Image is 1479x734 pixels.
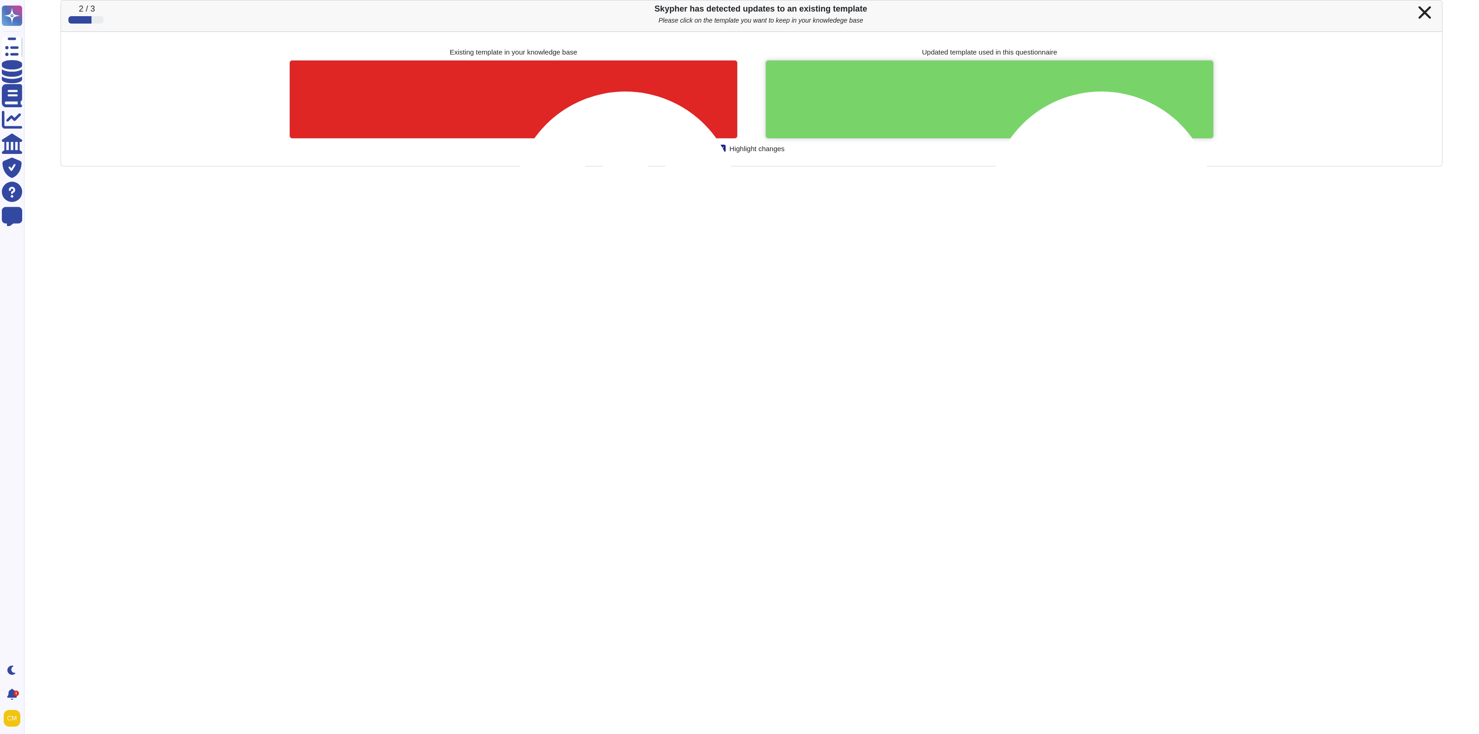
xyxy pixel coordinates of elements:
[752,49,1228,55] p: Updated template used in this questionnaire
[654,4,867,13] b: Skypher has detected updates to an existing template
[659,17,863,24] i: Please click on the template you want to keep in your knowledege base
[79,4,103,14] p: 2 / 3
[4,710,20,727] img: user
[13,691,19,696] div: 1
[275,49,752,55] p: Existing template in your knowledge base
[729,145,784,152] div: Highlight changes
[2,708,27,728] button: user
